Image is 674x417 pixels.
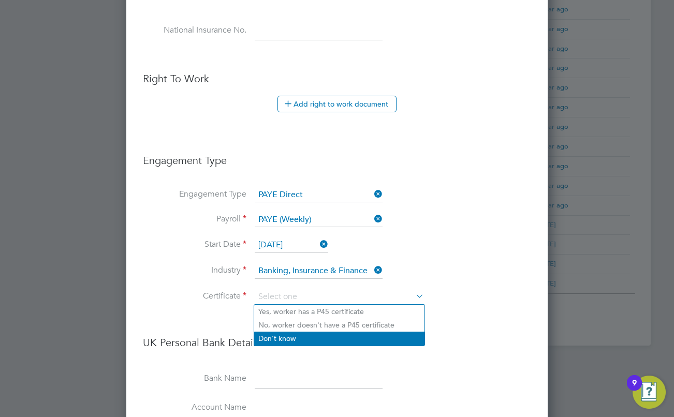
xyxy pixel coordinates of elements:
[143,72,531,85] h3: Right To Work
[143,189,246,200] label: Engagement Type
[255,213,383,227] input: Search for...
[143,25,246,36] label: National Insurance No.
[143,325,531,349] h3: UK Personal Bank Details
[254,318,424,332] li: No, worker doesn't have a P45 certificate
[254,305,424,318] li: Yes, worker has a P45 certificate
[143,214,246,225] label: Payroll
[255,237,328,253] input: Select one
[632,383,637,396] div: 9
[143,265,246,276] label: Industry
[143,402,246,413] label: Account Name
[633,376,666,409] button: Open Resource Center, 9 new notifications
[143,239,246,250] label: Start Date
[255,188,383,202] input: Select one
[143,373,246,384] label: Bank Name
[254,332,424,345] li: Don't know
[255,289,424,305] input: Select one
[277,96,397,112] button: Add right to work document
[255,263,383,279] input: Search for...
[143,143,531,167] h3: Engagement Type
[143,291,246,302] label: Certificate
